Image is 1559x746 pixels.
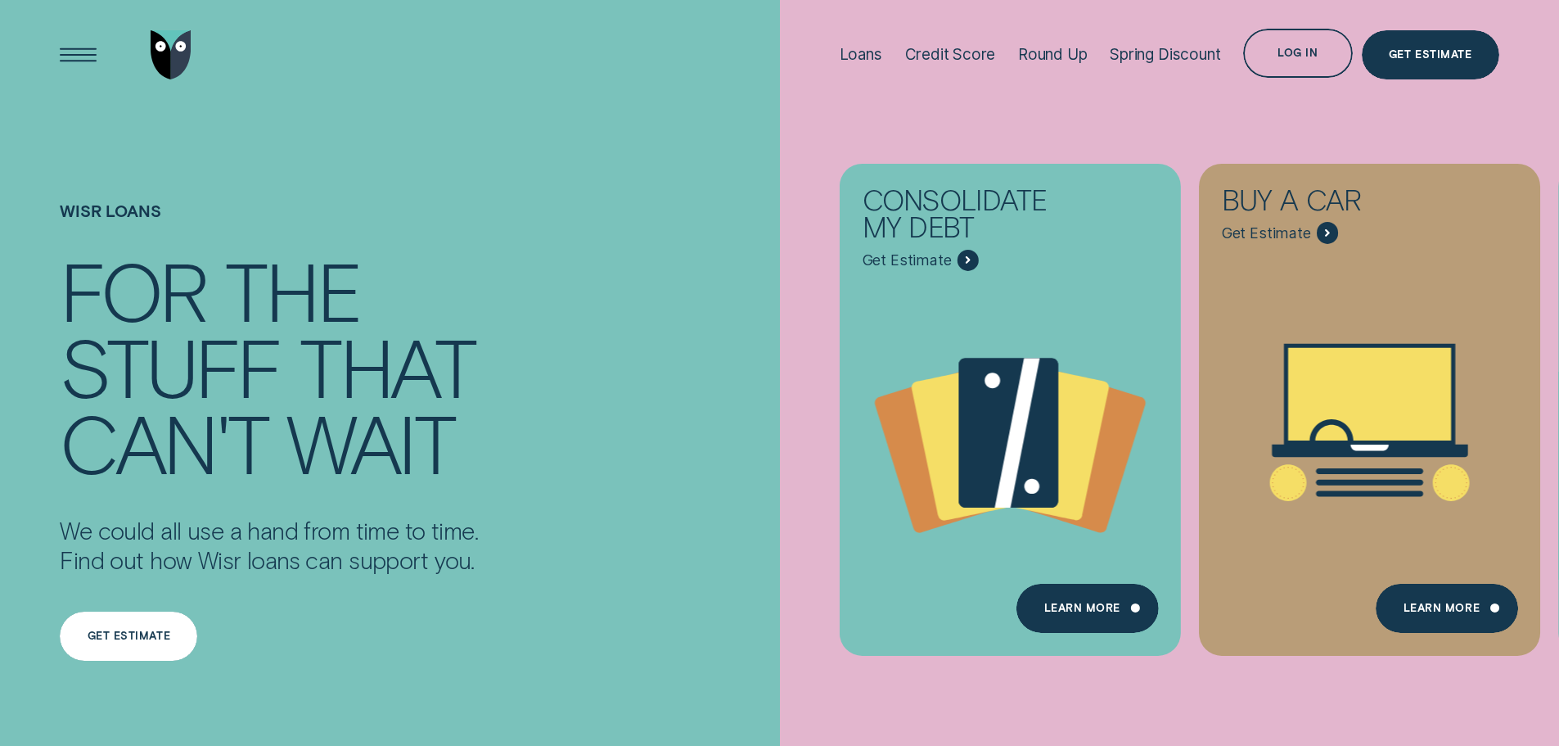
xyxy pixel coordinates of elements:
p: We could all use a hand from time to time. Find out how Wisr loans can support you. [60,516,478,575]
div: that [300,328,474,404]
a: Get estimate [60,612,197,661]
a: Buy a car - Learn more [1199,163,1540,641]
div: Round Up [1018,45,1088,64]
div: Loans [840,45,882,64]
a: Learn more [1016,584,1158,633]
div: can't [60,404,268,480]
div: stuff [60,328,281,404]
a: Consolidate my debt - Learn more [840,163,1181,641]
div: the [225,251,360,328]
span: Get Estimate [863,251,952,269]
div: For [60,251,206,328]
h1: Wisr loans [60,201,478,251]
div: Credit Score [905,45,996,64]
button: Log in [1243,29,1352,78]
span: Get Estimate [1222,224,1311,242]
img: Wisr [151,30,191,79]
div: Spring Discount [1110,45,1220,64]
div: Get estimate [88,631,170,641]
a: Get Estimate [1362,30,1499,79]
button: Open Menu [54,30,103,79]
div: Consolidate my debt [863,186,1081,249]
div: wait [286,404,453,480]
div: Buy a car [1222,186,1440,222]
a: Learn More [1376,584,1517,633]
h4: For the stuff that can't wait [60,251,478,480]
